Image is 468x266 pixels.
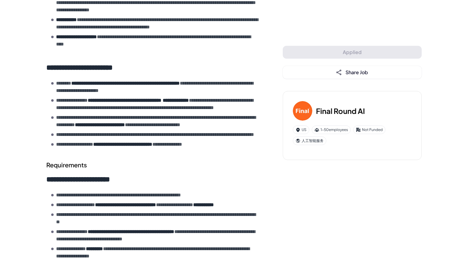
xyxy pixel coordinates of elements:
button: Share Job [283,66,422,79]
h3: Final Round AI [316,105,365,116]
div: 人工智能服务 [293,137,326,145]
div: Not Funded [353,126,385,134]
div: 1-50 employees [312,126,351,134]
h2: Requirements [46,160,258,169]
div: US [293,126,309,134]
img: Fi [293,101,312,121]
span: Share Job [346,69,368,75]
